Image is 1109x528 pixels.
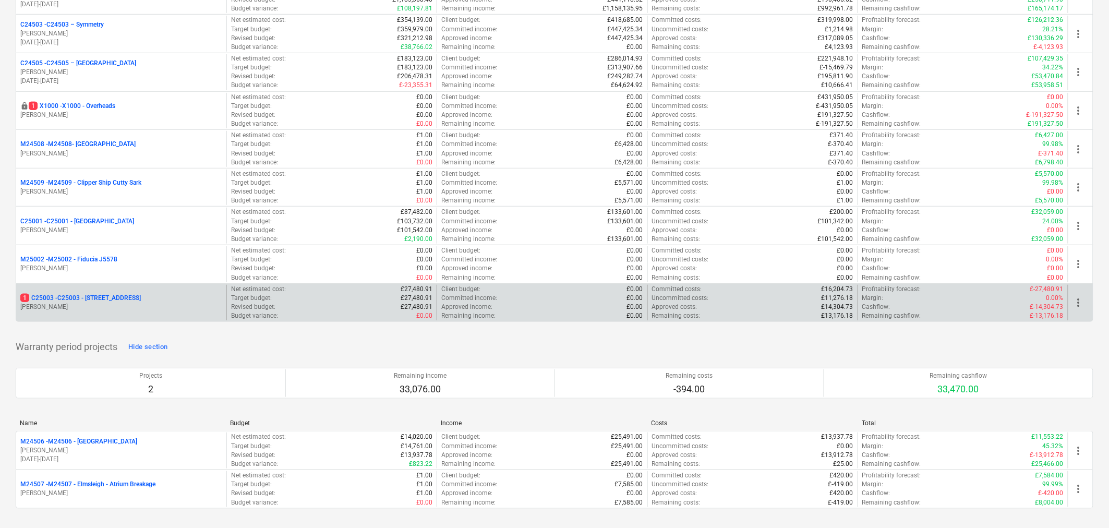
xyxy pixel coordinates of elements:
[1072,296,1085,309] span: more_vert
[20,446,222,455] p: [PERSON_NAME]
[862,63,884,72] p: Margin :
[231,54,286,63] p: Net estimated cost :
[20,294,29,302] span: 1
[399,81,432,90] p: £-23,355.31
[231,187,275,196] p: Revised budget :
[231,226,275,235] p: Revised budget :
[20,264,222,273] p: [PERSON_NAME]
[830,208,853,217] p: £200.00
[441,43,496,52] p: Remaining income :
[862,170,921,178] p: Profitability forecast :
[231,34,275,43] p: Revised budget :
[608,72,643,81] p: £249,282.74
[627,149,643,158] p: £0.00
[20,217,222,235] div: C25001 -C25001 - [GEOGRAPHIC_DATA][PERSON_NAME]
[1034,43,1064,52] p: £-4,123.93
[231,140,272,149] p: Target budget :
[1046,255,1064,264] p: 0.00%
[862,16,921,25] p: Profitability forecast :
[441,303,492,311] p: Approved income :
[862,273,921,282] p: Remaining cashflow :
[416,102,432,111] p: £0.00
[416,149,432,158] p: £1.00
[231,72,275,81] p: Revised budget :
[818,72,853,81] p: £195,811.90
[20,255,222,273] div: M25002 -M25002 - Fiducia J5578[PERSON_NAME]
[822,285,853,294] p: £16,204.73
[862,54,921,63] p: Profitability forecast :
[615,158,643,167] p: £6,428.00
[816,119,853,128] p: £-191,327.50
[608,208,643,217] p: £133,601.00
[20,294,141,303] p: C25003 - C25003 - [STREET_ADDRESS]
[652,170,702,178] p: Committed costs :
[862,72,890,81] p: Cashflow :
[231,235,278,244] p: Budget variance :
[20,102,222,119] div: 1X1000 -X1000 - Overheads[PERSON_NAME]
[837,264,853,273] p: £0.00
[608,235,643,244] p: £133,601.00
[862,34,890,43] p: Cashflow :
[862,131,921,140] p: Profitability forecast :
[830,131,853,140] p: £371.40
[611,81,643,90] p: £64,624.92
[397,4,432,13] p: £108,197.81
[416,93,432,102] p: £0.00
[627,255,643,264] p: £0.00
[416,140,432,149] p: £1.00
[1027,111,1064,119] p: £-191,327.50
[231,131,286,140] p: Net estimated cost :
[401,294,432,303] p: £27,480.91
[652,294,709,303] p: Uncommitted costs :
[652,149,697,158] p: Approved costs :
[818,111,853,119] p: £191,327.50
[1032,81,1064,90] p: £53,958.51
[615,196,643,205] p: £5,571.00
[20,111,222,119] p: [PERSON_NAME]
[441,63,497,72] p: Committed income :
[1028,119,1064,128] p: £191,327.50
[1032,235,1064,244] p: £32,059.00
[627,119,643,128] p: £0.00
[1043,140,1064,149] p: 99.98%
[1039,149,1064,158] p: £-371.40
[1072,258,1085,270] span: more_vert
[862,208,921,217] p: Profitability forecast :
[1035,158,1064,167] p: £6,798.40
[441,158,496,167] p: Remaining income :
[441,170,480,178] p: Client budget :
[652,54,702,63] p: Committed costs :
[29,102,115,111] p: X1000 - X1000 - Overheads
[652,43,701,52] p: Remaining costs :
[1072,28,1085,40] span: more_vert
[862,158,921,167] p: Remaining cashflow :
[862,93,921,102] p: Profitability forecast :
[1043,25,1064,34] p: 28.21%
[652,246,702,255] p: Committed costs :
[20,217,134,226] p: C25001 - C25001 - [GEOGRAPHIC_DATA]
[1047,226,1064,235] p: £0.00
[20,149,222,158] p: [PERSON_NAME]
[822,294,853,303] p: £11,276.18
[652,226,697,235] p: Approved costs :
[397,63,432,72] p: £183,123.00
[837,246,853,255] p: £0.00
[1043,178,1064,187] p: 99.98%
[627,285,643,294] p: £0.00
[825,25,853,34] p: £1,214.98
[441,235,496,244] p: Remaining income :
[20,255,117,264] p: M25002 - M25002 - Fiducia J5578
[652,93,702,102] p: Committed costs :
[416,187,432,196] p: £1.00
[401,43,432,52] p: £38,766.02
[652,196,701,205] p: Remaining costs :
[441,285,480,294] p: Client budget :
[818,93,853,102] p: £431,950.05
[862,285,921,294] p: Profitability forecast :
[1047,187,1064,196] p: £0.00
[441,25,497,34] p: Committed income :
[1043,63,1064,72] p: 34.22%
[652,235,701,244] p: Remaining costs :
[441,255,497,264] p: Committed income :
[231,4,278,13] p: Budget variance :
